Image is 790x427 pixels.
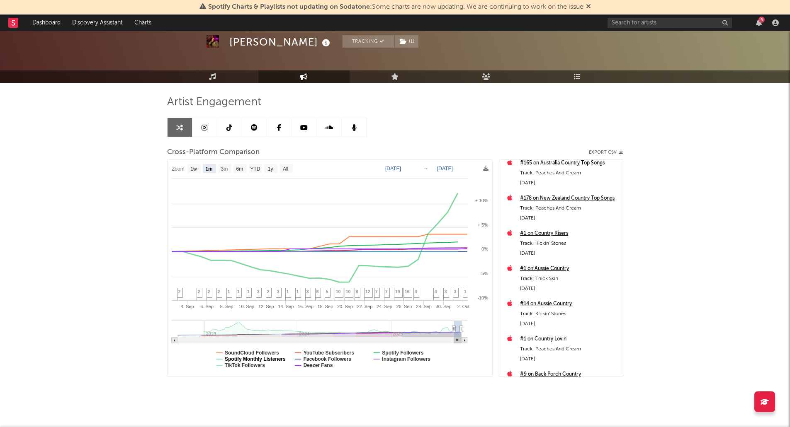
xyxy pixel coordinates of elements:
button: 5 [756,19,762,26]
text: 22. Sep [357,304,372,309]
text: 8. Sep [220,304,233,309]
text: Instagram Followers [382,356,430,362]
div: [DATE] [520,319,619,329]
span: 3 [257,289,260,294]
span: 2 [208,289,210,294]
span: 3 [445,289,447,294]
span: 1 [287,289,289,294]
text: SoundCloud Followers [225,350,279,356]
div: Track: Peaches And Cream [520,168,619,178]
span: 5 [326,289,328,294]
span: 2 [218,289,220,294]
text: [DATE] [385,166,401,171]
span: 19 [395,289,400,294]
text: Spotify Followers [382,350,423,356]
text: YouTube Subscribers [303,350,354,356]
span: 6 [316,289,319,294]
span: 10 [336,289,341,294]
a: #1 on Country Risers [520,229,619,239]
div: Track: Kickin' Stones [520,309,619,319]
a: #1 on Country Lovin' [520,334,619,344]
text: 14. Sep [278,304,294,309]
span: 2 [267,289,270,294]
text: 30. Sep [435,304,451,309]
text: All [282,166,288,172]
div: Track: Peaches And Cream [520,344,619,354]
div: 5 [758,17,765,23]
text: 26. Sep [396,304,412,309]
span: 4 [435,289,437,294]
text: 1m [205,166,212,172]
span: ( 1 ) [394,35,419,48]
text: → [423,166,428,171]
text: + 10% [475,198,488,203]
text: 4. Sep [180,304,194,309]
span: 2 [178,289,181,294]
div: Track: Thick Skin [520,274,619,284]
text: 16. Sep [297,304,313,309]
span: 10 [346,289,351,294]
div: [DATE] [520,213,619,223]
text: 1y [267,166,273,172]
div: [DATE] [520,354,619,364]
span: 7 [375,289,378,294]
a: #14 on Aussie Country [520,299,619,309]
div: [DATE] [520,284,619,294]
span: 2 [198,289,200,294]
div: [DATE] [520,178,619,188]
span: 1 [464,289,467,294]
text: 12. Sep [258,304,274,309]
a: Charts [129,14,157,31]
span: 1 [247,289,250,294]
span: 1 [237,289,240,294]
span: 7 [385,289,388,294]
div: [PERSON_NAME] [229,35,332,49]
span: 1 [297,289,299,294]
span: 1 [228,289,230,294]
text: Facebook Followers [303,356,351,362]
a: #9 on Back Porch Country [520,369,619,379]
div: Track: Peaches And Cream [520,203,619,213]
span: 4 [415,289,417,294]
input: Search for artists [608,18,732,28]
text: 24. Sep [377,304,392,309]
span: Dismiss [586,4,591,10]
text: Zoom [172,166,185,172]
a: Discovery Assistant [66,14,129,31]
div: [DATE] [520,248,619,258]
text: TikTok Followers [225,362,265,368]
text: YTD [250,166,260,172]
span: Artist Engagement [167,97,261,107]
text: Spotify Monthly Listeners [225,356,286,362]
span: : Some charts are now updating. We are continuing to work on the issue [208,4,583,10]
text: 3m [221,166,228,172]
a: #165 on Australia Country Top Songs [520,158,619,168]
span: 16 [405,289,410,294]
text: Deezer Fans [303,362,333,368]
span: 8 [356,289,358,294]
span: Spotify Charts & Playlists not updating on Sodatone [208,4,370,10]
div: Track: Kickin' Stones [520,239,619,248]
text: -5% [480,271,488,276]
a: #1 on Aussie Country [520,264,619,274]
text: 10. Sep [238,304,254,309]
text: 28. Sep [416,304,432,309]
span: Cross-Platform Comparison [167,147,260,157]
text: 0% [481,246,488,251]
text: 1w [190,166,197,172]
text: 6m [236,166,243,172]
text: 6. Sep [200,304,214,309]
button: Tracking [343,35,394,48]
text: 2. Oct [457,304,469,309]
a: #178 on New Zealand Country Top Songs [520,193,619,203]
text: 20. Sep [337,304,352,309]
button: Export CSV [589,150,623,155]
text: 18. Sep [317,304,333,309]
button: (1) [395,35,418,48]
